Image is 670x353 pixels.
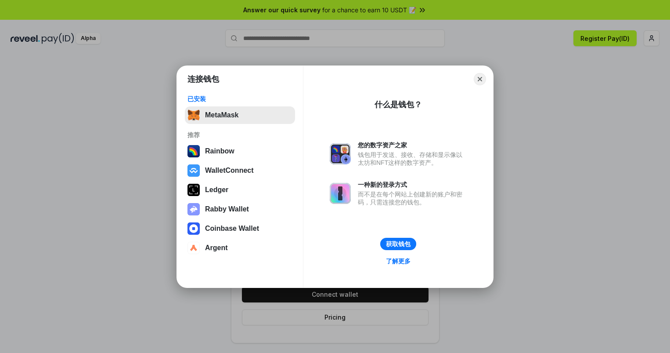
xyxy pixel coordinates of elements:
div: 了解更多 [386,257,411,265]
button: MetaMask [185,106,295,124]
div: 什么是钱包？ [375,99,422,110]
div: 而不是在每个网站上创建新的账户和密码，只需连接您的钱包。 [358,190,467,206]
div: Coinbase Wallet [205,225,259,233]
button: Rabby Wallet [185,200,295,218]
button: Coinbase Wallet [185,220,295,237]
button: Rainbow [185,142,295,160]
h1: 连接钱包 [187,74,219,84]
img: svg+xml,%3Csvg%20width%3D%22120%22%20height%3D%22120%22%20viewBox%3D%220%200%20120%20120%22%20fil... [187,145,200,157]
img: svg+xml,%3Csvg%20xmlns%3D%22http%3A%2F%2Fwww.w3.org%2F2000%2Fsvg%22%20fill%3D%22none%22%20viewBox... [187,203,200,215]
button: WalletConnect [185,162,295,179]
div: Rainbow [205,147,234,155]
div: 推荐 [187,131,292,139]
img: svg+xml,%3Csvg%20width%3D%2228%22%20height%3D%2228%22%20viewBox%3D%220%200%2028%2028%22%20fill%3D... [187,164,200,177]
div: 您的数字资产之家 [358,141,467,149]
button: Argent [185,239,295,257]
div: Argent [205,244,228,252]
img: svg+xml,%3Csvg%20fill%3D%22none%22%20height%3D%2233%22%20viewBox%3D%220%200%2035%2033%22%20width%... [187,109,200,121]
div: 获取钱包 [386,240,411,248]
button: 获取钱包 [380,238,416,250]
a: 了解更多 [381,255,416,267]
img: svg+xml,%3Csvg%20width%3D%2228%22%20height%3D%2228%22%20viewBox%3D%220%200%2028%2028%22%20fill%3D... [187,242,200,254]
img: svg+xml,%3Csvg%20xmlns%3D%22http%3A%2F%2Fwww.w3.org%2F2000%2Fsvg%22%20fill%3D%22none%22%20viewBox... [330,143,351,164]
div: MetaMask [205,111,238,119]
img: svg+xml,%3Csvg%20xmlns%3D%22http%3A%2F%2Fwww.w3.org%2F2000%2Fsvg%22%20fill%3D%22none%22%20viewBox... [330,183,351,204]
div: WalletConnect [205,167,254,175]
img: svg+xml,%3Csvg%20width%3D%2228%22%20height%3D%2228%22%20viewBox%3D%220%200%2028%2028%22%20fill%3D... [187,222,200,235]
div: 已安装 [187,95,292,103]
button: Close [474,73,486,85]
div: Rabby Wallet [205,205,249,213]
div: Ledger [205,186,228,194]
img: svg+xml,%3Csvg%20xmlns%3D%22http%3A%2F%2Fwww.w3.org%2F2000%2Fsvg%22%20width%3D%2228%22%20height%3... [187,184,200,196]
div: 钱包用于发送、接收、存储和显示像以太坊和NFT这样的数字资产。 [358,151,467,167]
div: 一种新的登录方式 [358,181,467,189]
button: Ledger [185,181,295,199]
